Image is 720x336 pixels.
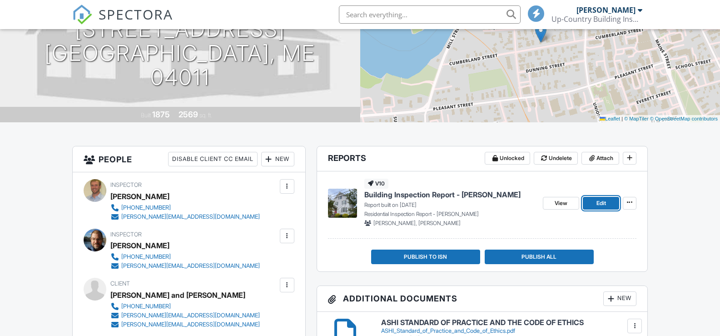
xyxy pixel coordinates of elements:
a: © OpenStreetMap contributors [650,116,718,121]
h6: ASHI STANDARD OF PRACTICE AND THE CODE OF ETHICS [381,319,636,327]
span: | [621,116,623,121]
h3: People [73,146,305,172]
div: [PERSON_NAME] [110,239,169,252]
a: [PERSON_NAME][EMAIL_ADDRESS][DOMAIN_NAME] [110,320,260,329]
div: [PERSON_NAME][EMAIL_ADDRESS][DOMAIN_NAME] [121,262,260,270]
div: [PHONE_NUMBER] [121,253,171,261]
div: [PERSON_NAME] [110,190,169,203]
div: 1875 [152,110,170,119]
div: [PERSON_NAME] and [PERSON_NAME] [110,288,245,302]
span: sq. ft. [199,112,212,119]
a: [PERSON_NAME][EMAIL_ADDRESS][DOMAIN_NAME] [110,212,260,221]
span: Inspector [110,231,142,238]
div: New [603,291,636,306]
div: [PHONE_NUMBER] [121,204,171,211]
span: Inspector [110,181,142,188]
div: [PERSON_NAME] [576,5,636,15]
span: SPECTORA [99,5,173,24]
div: 2569 [179,110,198,119]
a: [PHONE_NUMBER] [110,302,260,311]
a: © MapTiler [624,116,649,121]
div: [PERSON_NAME][EMAIL_ADDRESS][DOMAIN_NAME] [121,213,260,221]
a: [PERSON_NAME][EMAIL_ADDRESS][DOMAIN_NAME] [110,311,260,320]
img: Marker [535,24,546,43]
div: [PHONE_NUMBER] [121,303,171,310]
input: Search everything... [339,5,521,24]
span: Built [141,112,151,119]
a: SPECTORA [72,12,173,31]
a: [PERSON_NAME][EMAIL_ADDRESS][DOMAIN_NAME] [110,261,260,271]
div: [PERSON_NAME][EMAIL_ADDRESS][DOMAIN_NAME] [121,312,260,319]
div: [PERSON_NAME][EMAIL_ADDRESS][DOMAIN_NAME] [121,321,260,328]
div: New [261,152,294,166]
span: Client [110,280,130,287]
div: Up-Country Building Inspectors, Inc. [551,15,642,24]
img: The Best Home Inspection Software - Spectora [72,5,92,25]
div: Disable Client CC Email [168,152,258,166]
h1: [STREET_ADDRESS] [GEOGRAPHIC_DATA], ME 04011 [15,17,346,89]
h3: Additional Documents [317,286,648,312]
a: Leaflet [600,116,620,121]
a: [PHONE_NUMBER] [110,252,260,261]
a: [PHONE_NUMBER] [110,203,260,212]
div: ASHI_Standard_of_Practice_and_Code_of_Ethics.pdf [381,327,636,335]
